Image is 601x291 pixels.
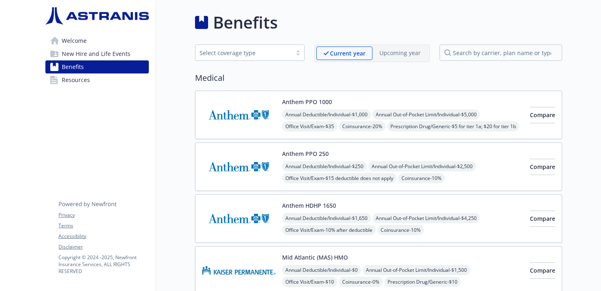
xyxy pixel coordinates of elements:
span: Annual Out-of-Pocket Limit/Individual - $5,000 [372,109,480,120]
a: Disclaimer [58,243,148,251]
a: New Hire and Life Events [45,47,149,60]
span: Prescription Drug/Generic - $10 [384,277,461,287]
button: Compare [530,211,555,227]
span: Compare [530,111,555,119]
span: Coinsurance - 0% [339,277,383,287]
span: Benefits [62,60,84,73]
span: Office Visit/Exam - $35 [282,121,337,131]
span: Compare [530,215,555,222]
span: Annual Deductible/Individual - $0 [282,265,361,275]
span: Annual Deductible/Individual - $250 [282,161,367,171]
span: Resources [62,73,90,87]
a: Privacy [58,211,148,219]
img: Anthem Blue Cross carrier logo [202,201,276,236]
span: Prescription Drug/Generic - $5 for tier 1a; $20 for tier 1b [387,121,519,131]
p: Copyright © 2024 - 2025 , Newfront Insurance Services, ALL RIGHTS RESERVED [58,254,148,275]
span: Compare [530,163,555,171]
a: Welcome [45,34,149,47]
p: Current year [330,49,366,58]
span: Annual Out-of-Pocket Limit/Individual - $2,500 [368,161,476,171]
span: Annual Deductible/Individual - $1,650 [282,213,371,223]
span: Coinsurance - 10% [377,225,424,235]
h1: Benefits [213,10,278,35]
button: Anthem PPO 1000 [282,98,332,106]
div: Select coverage type [200,49,288,57]
a: Resources [45,73,149,87]
a: Terms [58,222,148,229]
button: Compare [530,107,555,123]
a: Accessibility [58,233,148,240]
img: Kaiser Permanente Insurance Company carrier logo [202,253,276,288]
span: Office Visit/Exam - 10% after deductible [282,225,376,235]
p: Upcoming year [379,49,421,57]
h2: Medical [195,72,562,84]
span: Annual Out-of-Pocket Limit/Individual - $1,500 [363,265,470,275]
span: Compare [530,267,555,274]
img: Anthem Blue Cross carrier logo [202,149,276,184]
button: Compare [530,262,555,279]
span: Office Visit/Exam - $10 [282,277,337,287]
span: Welcome [62,34,87,47]
span: New Hire and Life Events [62,47,130,60]
span: Annual Out-of-Pocket Limit/Individual - $4,250 [372,213,480,223]
span: Coinsurance - 20% [339,121,386,131]
button: Anthem HDHP 1650 [282,201,336,210]
span: Office Visit/Exam - $15 deductible does not apply [282,173,397,183]
a: Benefits [45,60,149,73]
span: Annual Deductible/Individual - $1,000 [282,109,371,120]
button: Anthem PPO 250 [282,149,329,158]
span: Upcoming year [372,47,428,60]
input: search by carrier, plan name or type [440,44,562,61]
img: Anthem Blue Cross carrier logo [202,98,276,132]
button: Compare [530,159,555,175]
button: Mid Atlantic (MAS) HMO [282,253,348,262]
span: Coinsurance - 10% [398,173,445,183]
